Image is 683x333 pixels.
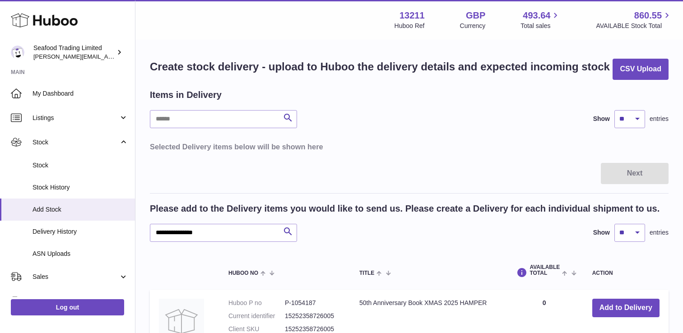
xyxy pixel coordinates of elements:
[33,205,128,214] span: Add Stock
[593,115,610,123] label: Show
[634,9,662,22] span: 860.55
[228,312,285,320] dt: Current identifier
[650,228,669,237] span: entries
[33,161,128,170] span: Stock
[592,299,660,317] button: Add to Delivery
[285,299,341,307] dd: P-1054187
[33,250,128,258] span: ASN Uploads
[33,53,181,60] span: [PERSON_NAME][EMAIL_ADDRESS][DOMAIN_NAME]
[228,270,258,276] span: Huboo no
[150,142,669,152] h3: Selected Delivery items below will be shown here
[592,270,660,276] div: Action
[11,299,124,315] a: Log out
[285,312,341,320] dd: 15252358726005
[593,228,610,237] label: Show
[150,60,610,74] h1: Create stock delivery - upload to Huboo the delivery details and expected incoming stock
[596,22,672,30] span: AVAILABLE Stock Total
[520,9,561,30] a: 493.64 Total sales
[33,89,128,98] span: My Dashboard
[596,9,672,30] a: 860.55 AVAILABLE Stock Total
[400,9,425,22] strong: 13211
[33,273,119,281] span: Sales
[33,138,119,147] span: Stock
[466,9,485,22] strong: GBP
[613,59,669,80] button: CSV Upload
[33,227,128,236] span: Delivery History
[228,299,285,307] dt: Huboo P no
[150,89,222,101] h2: Items in Delivery
[395,22,425,30] div: Huboo Ref
[11,46,24,59] img: nathaniellynch@rickstein.com
[33,183,128,192] span: Stock History
[650,115,669,123] span: entries
[150,203,660,215] h2: Please add to the Delivery items you would like to send us. Please create a Delivery for each ind...
[33,44,115,61] div: Seafood Trading Limited
[359,270,374,276] span: Title
[520,22,561,30] span: Total sales
[530,264,560,276] span: AVAILABLE Total
[460,22,486,30] div: Currency
[33,114,119,122] span: Listings
[523,9,550,22] span: 493.64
